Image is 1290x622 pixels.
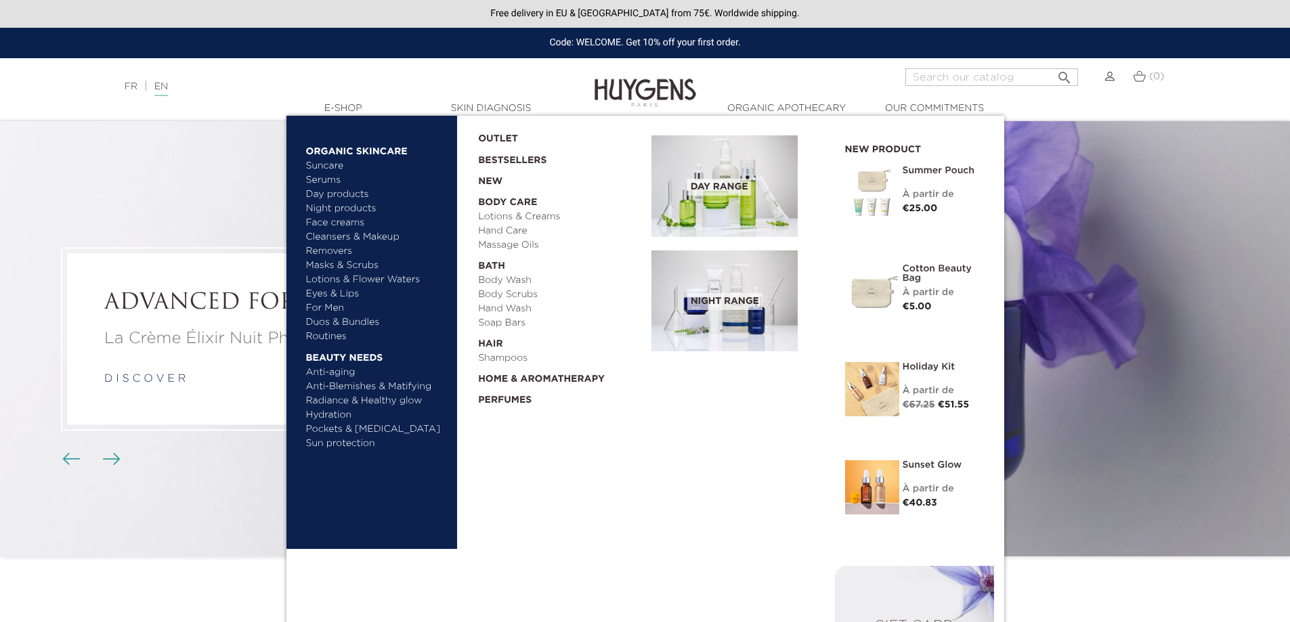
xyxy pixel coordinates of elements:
[651,250,825,352] a: Night Range
[1052,64,1077,83] button: 
[1056,66,1073,82] i: 
[903,460,984,470] a: Sunset Glow
[154,82,168,96] a: EN
[478,365,642,386] a: Home & Aromatherapy
[125,82,137,91] a: FR
[903,498,937,508] span: €40.83
[423,102,559,116] a: Skin Diagnosis
[104,326,390,351] p: La Crème Élixir Nuit Phyto-Rétinol
[903,204,938,213] span: €25.00
[845,460,899,514] img: Sunset Glow
[478,351,642,365] a: Shampoos
[306,287,448,301] a: Eyes & Lips
[903,286,984,300] div: À partir de
[68,449,112,470] div: Carousel buttons
[478,210,642,224] a: Lotions & Creams
[478,168,642,189] a: New
[903,400,935,409] span: €67.25
[306,137,448,159] a: Organic Skincare
[651,250,798,352] img: routine_nuit_banner.jpg
[306,437,448,451] a: Sun protection
[478,252,642,273] a: Bath
[104,290,390,316] h2: ADVANCED FORMULA
[867,102,1002,116] a: Our commitments
[306,202,435,216] a: Night products
[306,273,448,287] a: Lotions & Flower Waters
[118,79,528,95] div: |
[845,362,899,416] img: Holiday kit
[903,302,932,311] span: €5.00
[651,135,798,237] img: routine_jour_banner.jpg
[938,400,969,409] span: €51.55
[306,301,448,315] a: For Men
[306,259,448,273] a: Masks & Scrubs
[478,146,630,168] a: Bestsellers
[276,102,411,116] a: E-Shop
[478,302,642,316] a: Hand Wash
[306,216,448,230] a: Face creams
[306,365,448,380] a: Anti-aging
[478,224,642,238] a: Hand Care
[651,135,825,237] a: Day Range
[306,422,448,437] a: Pockets & [MEDICAL_DATA]
[306,344,448,365] a: Beauty needs
[306,315,448,330] a: Duos & Bundles
[903,362,984,372] a: Holiday Kit
[903,187,984,202] div: À partir de
[306,380,448,394] a: Anti-Blemishes & Matifying
[306,408,448,422] a: Hydration
[478,238,642,252] a: Massage Oils
[306,187,448,202] a: Day products
[306,330,448,344] a: Routines
[478,189,642,210] a: Body Care
[478,316,642,330] a: Soap Bars
[687,293,762,310] span: Night Range
[306,230,448,259] a: Cleansers & Makeup Removers
[306,394,448,408] a: Radiance & Healthy glow
[903,166,984,175] a: Summer pouch
[719,102,855,116] a: Organic Apothecary
[478,386,642,407] a: Perfumes
[905,68,1078,86] input: Search
[478,125,630,146] a: OUTLET
[306,173,448,187] a: Serums
[845,139,984,156] h2: New product
[903,384,984,398] div: À partir de
[104,374,186,384] a: d i s c o v e r
[478,273,642,288] a: Body Wash
[306,159,448,173] a: Suncare
[687,179,752,196] span: Day Range
[1149,72,1164,81] span: (0)
[903,482,984,496] div: À partir de
[478,330,642,351] a: Hair
[903,264,984,283] a: Cotton Beauty Bag
[595,57,696,109] img: Huygens
[845,166,899,220] img: Summer pouch
[478,288,642,302] a: Body Scrubs
[845,264,899,318] img: Cotton Beauty Bag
